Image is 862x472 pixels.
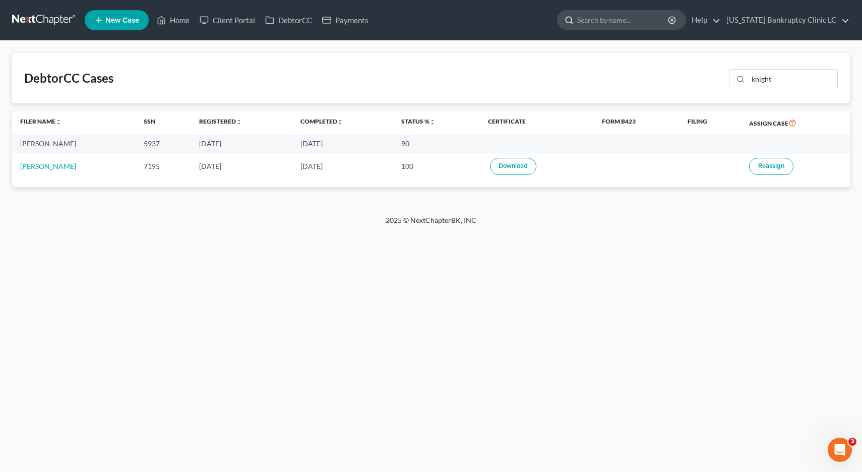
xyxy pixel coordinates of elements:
span: Reassign [758,162,784,170]
input: Search by name... [577,11,669,29]
a: Payments [317,11,374,29]
th: Filing [680,111,741,135]
a: Completedunfold_more [300,117,343,125]
i: unfold_more [429,119,436,125]
td: [DATE] [292,134,394,153]
div: 2025 © NextChapterBK, INC [144,215,718,233]
th: SSN [136,111,191,135]
i: unfold_more [337,119,343,125]
td: 100 [393,153,480,179]
span: 3 [848,438,856,446]
div: 5937 [144,139,183,149]
a: DebtorCC [260,11,317,29]
a: Filer Nameunfold_more [20,117,61,125]
td: [DATE] [292,153,394,179]
a: Registeredunfold_more [199,117,242,125]
iframe: Intercom live chat [828,438,852,462]
a: [PERSON_NAME] [20,162,76,170]
a: Status %unfold_more [401,117,436,125]
a: Download [490,158,536,175]
div: [PERSON_NAME] [20,139,128,149]
i: unfold_more [55,119,61,125]
th: Form B423 [594,111,680,135]
div: 7195 [144,161,183,171]
div: DebtorCC Cases [24,70,113,86]
th: Assign Case [741,111,850,135]
button: Reassign [749,158,793,175]
a: Home [152,11,195,29]
a: [US_STATE] Bankruptcy Clinic LC [721,11,849,29]
a: Help [687,11,720,29]
i: unfold_more [236,119,242,125]
td: [DATE] [191,134,292,153]
input: Search... [748,70,837,89]
a: Client Portal [195,11,260,29]
th: Certificate [480,111,594,135]
td: [DATE] [191,153,292,179]
span: New Case [105,17,139,24]
td: 90 [393,134,480,153]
